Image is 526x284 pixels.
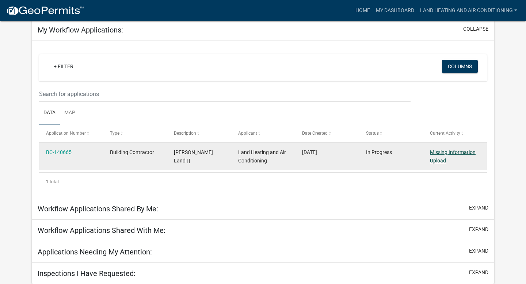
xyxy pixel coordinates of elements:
datatable-header-cell: Current Activity [423,124,487,142]
a: Map [60,101,80,125]
span: In Progress [366,149,392,155]
span: Land Heating and Air Conditioning [238,149,286,164]
span: Application Number [46,131,86,136]
a: Missing Information Upload [430,149,476,164]
datatable-header-cell: Date Created [295,124,359,142]
h5: My Workflow Applications: [38,26,123,34]
span: Applicant [238,131,257,136]
datatable-header-cell: Applicant [231,124,295,142]
span: Date Created [302,131,328,136]
button: expand [469,269,488,276]
span: Building Contractor [110,149,154,155]
datatable-header-cell: Type [103,124,167,142]
a: + Filter [48,60,79,73]
span: Description [174,131,196,136]
span: KENNEDY Land | | [174,149,213,164]
button: collapse [463,25,488,33]
button: expand [469,226,488,233]
div: 1 total [39,173,487,191]
div: collapse [32,41,494,198]
h5: Workflow Applications Shared With Me: [38,226,165,235]
h5: Inspections I Have Requested: [38,269,136,278]
h5: Applications Needing My Attention: [38,247,152,256]
datatable-header-cell: Description [167,124,231,142]
span: 06/16/2023 [302,149,317,155]
a: Land Heating and Air Conditioning [417,4,520,18]
a: Data [39,101,60,125]
span: Status [366,131,379,136]
a: BC-140665 [46,149,72,155]
button: Columns [442,60,478,73]
span: Current Activity [430,131,460,136]
span: Type [110,131,119,136]
input: Search for applications [39,87,411,101]
datatable-header-cell: Application Number [39,124,103,142]
h5: Workflow Applications Shared By Me: [38,204,158,213]
a: Home [352,4,373,18]
button: expand [469,204,488,212]
datatable-header-cell: Status [359,124,423,142]
a: My Dashboard [373,4,417,18]
button: expand [469,247,488,255]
